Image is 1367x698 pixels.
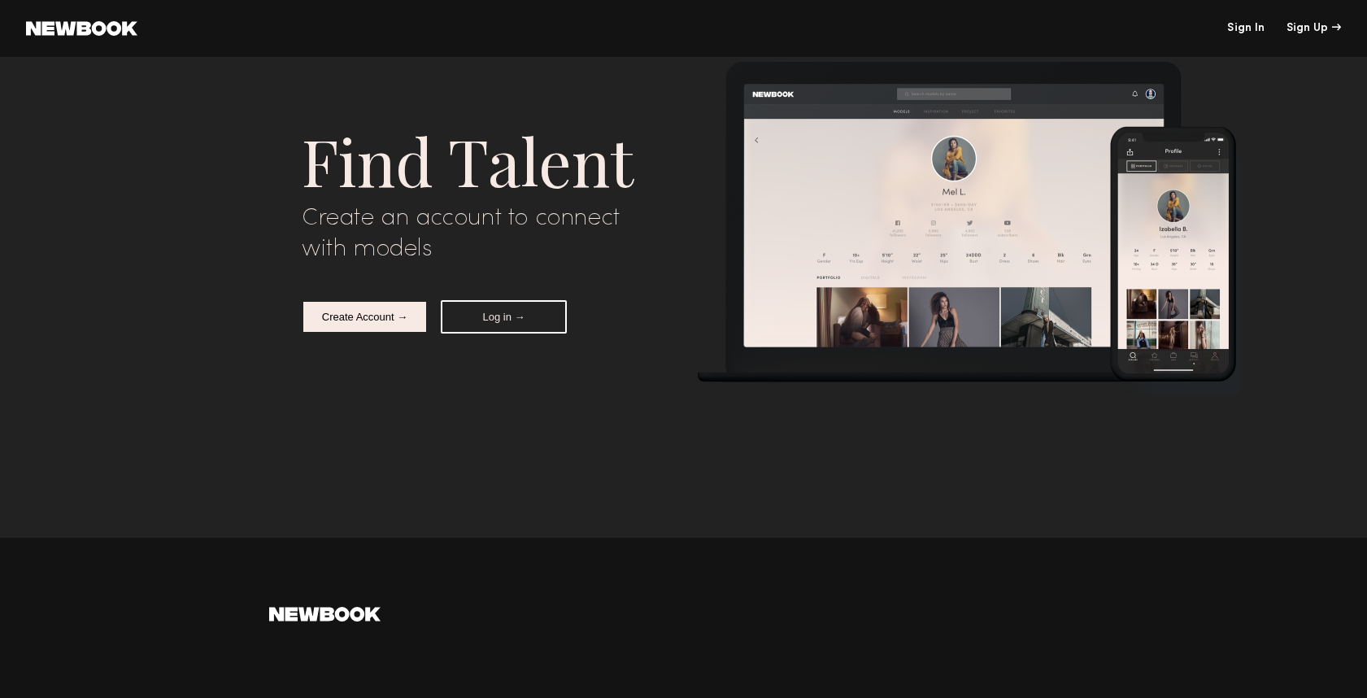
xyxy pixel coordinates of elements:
div: Create an account to connect with models [302,203,672,264]
button: Log in → [441,300,567,334]
div: Find Talent [302,116,672,203]
img: devices.png [697,61,1239,395]
a: Sign In [1227,23,1265,34]
div: Sign Up [1286,23,1341,34]
button: Create Account → [302,300,428,334]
